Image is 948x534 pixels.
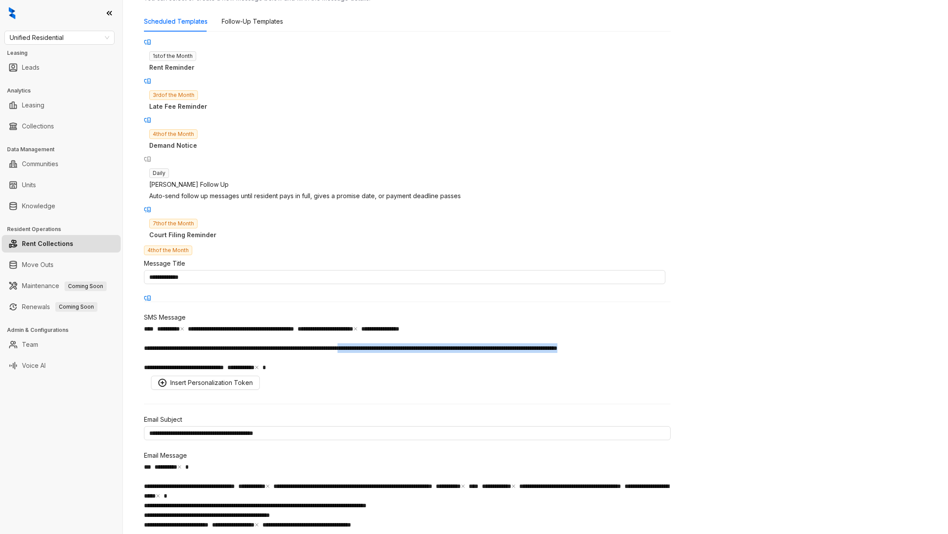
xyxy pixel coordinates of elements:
[22,357,46,374] a: Voice AI
[9,7,15,19] img: logo
[22,96,44,114] a: Leasing
[177,465,182,469] span: close
[7,146,122,153] h3: Data Management
[2,357,121,374] li: Voice AI
[55,302,97,312] span: Coming Soon
[22,117,54,135] a: Collections
[255,520,259,530] button: close
[22,235,73,253] a: Rent Collections
[149,90,198,100] span: 3rd of the Month
[2,197,121,215] li: Knowledge
[2,298,121,316] li: Renewals
[353,324,358,334] button: close
[149,141,665,150] p: Demand Notice
[22,176,36,194] a: Units
[144,17,208,26] div: Scheduled Templates
[266,484,270,488] span: close
[461,484,465,488] span: close
[461,481,465,491] button: close
[144,313,671,322] h4: SMS Message
[22,256,54,274] a: Move Outs
[2,277,121,295] li: Maintenance
[2,59,121,76] li: Leads
[511,481,516,491] button: close
[149,230,665,240] p: Court Filing Reminder
[7,225,122,233] h3: Resident Operations
[149,102,665,111] p: Late Fee Reminder
[22,59,39,76] a: Leads
[22,298,97,316] a: RenewalsComing Soon
[149,63,665,72] p: Rent Reminder
[10,31,109,44] span: Unified Residential
[2,155,121,173] li: Communities
[7,326,122,334] h3: Admin & Configurations
[149,191,665,201] p: Auto-send follow up messages until resident pays in full, gives a promise date, or payment deadli...
[151,376,260,390] button: Insert Personalization Token
[149,168,169,178] span: Daily
[2,96,121,114] li: Leasing
[2,117,121,135] li: Collections
[144,259,671,268] h4: Message Title
[22,197,55,215] a: Knowledge
[266,481,270,491] button: close
[180,327,184,331] span: close
[144,415,671,424] h4: Email Subject
[149,219,197,228] span: 7th of the Month
[353,327,358,331] span: close
[149,180,665,189] div: [PERSON_NAME] Follow Up
[255,363,259,372] button: close
[144,246,192,255] span: 4th of the Month
[144,451,671,460] h4: Email Message
[156,491,160,501] button: close
[2,256,121,274] li: Move Outs
[7,87,122,95] h3: Analytics
[2,235,121,253] li: Rent Collections
[2,336,121,353] li: Team
[149,129,197,139] span: 4th of the Month
[22,155,58,173] a: Communities
[156,494,160,498] span: close
[65,281,107,291] span: Coming Soon
[149,51,196,61] span: 1st of the Month
[170,378,253,388] span: Insert Personalization Token
[7,49,122,57] h3: Leasing
[180,324,184,334] button: close
[511,484,516,488] span: close
[2,176,121,194] li: Units
[177,462,182,472] button: close
[255,365,259,370] span: close
[22,336,38,353] a: Team
[255,523,259,527] span: close
[222,17,283,26] div: Follow-Up Templates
